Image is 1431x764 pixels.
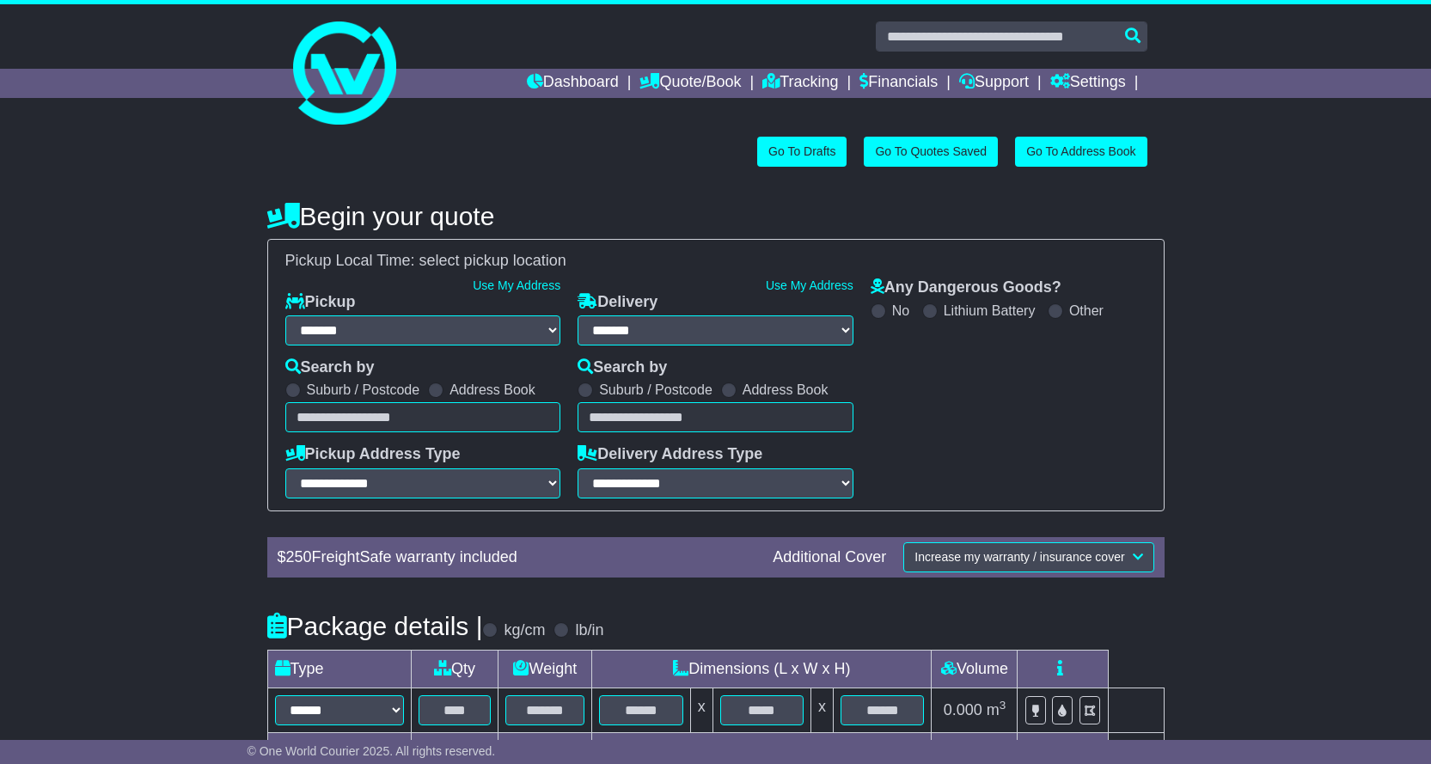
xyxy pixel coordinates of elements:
[419,252,566,269] span: select pickup location
[307,382,420,398] label: Suburb / Postcode
[527,69,619,98] a: Dashboard
[449,382,535,398] label: Address Book
[766,278,853,292] a: Use My Address
[578,445,762,464] label: Delivery Address Type
[903,542,1153,572] button: Increase my warranty / insurance cover
[690,688,712,732] td: x
[871,278,1061,297] label: Any Dangerous Goods?
[762,69,838,98] a: Tracking
[944,701,982,718] span: 0.000
[267,650,411,688] td: Type
[1069,303,1104,319] label: Other
[286,548,312,565] span: 250
[987,701,1006,718] span: m
[267,202,1165,230] h4: Begin your quote
[764,548,895,567] div: Additional Cover
[914,550,1124,564] span: Increase my warranty / insurance cover
[285,445,461,464] label: Pickup Address Type
[1050,69,1126,98] a: Settings
[859,69,938,98] a: Financials
[498,650,592,688] td: Weight
[959,69,1029,98] a: Support
[864,137,998,167] a: Go To Quotes Saved
[599,382,712,398] label: Suburb / Postcode
[411,650,498,688] td: Qty
[639,69,741,98] a: Quote/Book
[944,303,1036,319] label: Lithium Battery
[285,358,375,377] label: Search by
[578,293,657,312] label: Delivery
[592,650,932,688] td: Dimensions (L x W x H)
[578,358,667,377] label: Search by
[267,612,483,640] h4: Package details |
[473,278,560,292] a: Use My Address
[743,382,829,398] label: Address Book
[269,548,765,567] div: $ FreightSafe warranty included
[277,252,1155,271] div: Pickup Local Time:
[811,688,834,732] td: x
[248,744,496,758] span: © One World Courier 2025. All rights reserved.
[932,650,1018,688] td: Volume
[575,621,603,640] label: lb/in
[757,137,847,167] a: Go To Drafts
[892,303,909,319] label: No
[285,293,356,312] label: Pickup
[1000,699,1006,712] sup: 3
[1015,137,1147,167] a: Go To Address Book
[504,621,545,640] label: kg/cm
